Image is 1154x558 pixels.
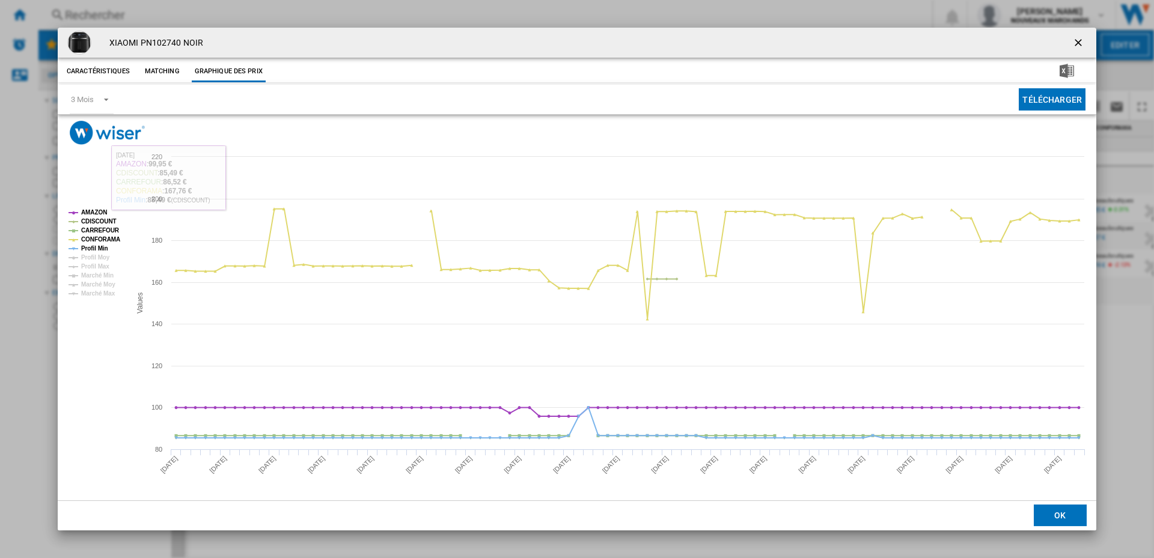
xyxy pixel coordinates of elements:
tspan: [DATE] [257,455,277,475]
tspan: 220 [151,153,162,160]
tspan: [DATE] [601,455,621,475]
tspan: [DATE] [797,455,817,475]
tspan: [DATE] [208,455,228,475]
tspan: Profil Moy [81,254,110,261]
tspan: Marché Max [81,290,115,297]
tspan: [DATE] [454,455,474,475]
tspan: 100 [151,404,162,411]
tspan: [DATE] [699,455,719,475]
tspan: [DATE] [1043,455,1063,475]
div: 3 Mois [71,95,93,104]
tspan: Values [136,292,144,313]
button: Télécharger [1019,88,1085,111]
img: xiaomi-air-fryer-6l-xxl.jpg [67,31,91,55]
tspan: CONFORAMA [81,236,120,243]
img: logo_wiser_300x94.png [70,121,145,144]
tspan: [DATE] [748,455,768,475]
tspan: 120 [151,362,162,369]
tspan: [DATE] [944,455,964,475]
tspan: [DATE] [405,455,424,475]
button: getI18NText('BUTTONS.CLOSE_DIALOG') [1067,31,1091,55]
tspan: [DATE] [159,455,179,475]
tspan: 140 [151,320,162,327]
tspan: AMAZON [81,209,107,216]
tspan: 80 [155,446,162,453]
md-dialog: Product popup [58,28,1096,530]
tspan: [DATE] [994,455,1013,475]
tspan: 160 [151,279,162,286]
tspan: [DATE] [502,455,522,475]
tspan: [DATE] [307,455,326,475]
tspan: Profil Max [81,263,109,270]
tspan: Profil Min [81,245,108,252]
button: Télécharger au format Excel [1040,61,1093,82]
tspan: 180 [151,237,162,244]
tspan: [DATE] [552,455,572,475]
h4: XIAOMI PN102740 NOIR [103,37,203,49]
tspan: [DATE] [896,455,915,475]
ng-md-icon: getI18NText('BUTTONS.CLOSE_DIALOG') [1072,37,1087,51]
tspan: [DATE] [650,455,670,475]
tspan: [DATE] [846,455,866,475]
tspan: CARREFOUR [81,227,120,234]
button: Matching [136,61,189,82]
tspan: CDISCOUNT [81,218,117,225]
button: OK [1034,505,1087,526]
button: Graphique des prix [192,61,266,82]
tspan: 200 [151,195,162,202]
tspan: Marché Moy [81,281,115,288]
img: excel-24x24.png [1060,64,1074,78]
tspan: Marché Min [81,272,114,279]
button: Caractéristiques [64,61,133,82]
tspan: [DATE] [355,455,375,475]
